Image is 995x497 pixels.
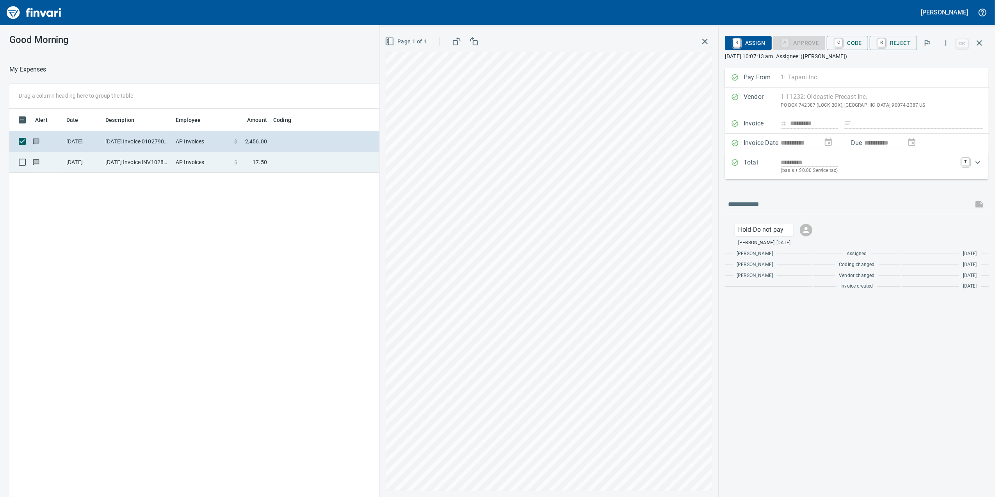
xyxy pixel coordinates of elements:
span: [PERSON_NAME] [737,250,773,258]
span: Employee [176,115,201,125]
span: [DATE] [963,261,977,269]
button: Page 1 of 1 [383,34,430,49]
span: Has messages [32,159,40,164]
p: Hold-Do not pay [738,225,790,234]
a: C [835,38,842,47]
span: $ [234,138,237,145]
span: [PERSON_NAME] [737,261,773,269]
span: Amount [247,115,267,125]
span: 17.50 [253,158,267,166]
span: [DATE] [963,250,977,258]
nav: breadcrumb [9,65,46,74]
button: More [937,34,954,52]
td: [DATE] [63,131,102,152]
span: Close invoice [954,34,989,52]
span: Has messages [32,139,40,144]
button: Flag [918,34,936,52]
p: (basis + $0.00 Service tax) [781,167,957,175]
td: [DATE] Invoice 010279005 from Oldcastle Precast Inc. (1-11232) [102,131,173,152]
button: RAssign [725,36,771,50]
span: Description [105,115,135,125]
span: $ [234,158,237,166]
span: Alert [35,115,48,125]
p: Total [744,158,781,175]
button: CCode [827,36,868,50]
span: Page 1 of 1 [386,37,427,46]
span: Code [833,36,862,50]
td: AP Invoices [173,131,231,152]
td: AP Invoices [173,152,231,173]
p: My Expenses [9,65,46,74]
h5: [PERSON_NAME] [921,8,968,16]
span: Description [105,115,145,125]
span: Reject [876,36,911,50]
span: [DATE] [963,282,977,290]
a: esc [956,39,968,48]
a: R [878,38,885,47]
span: Coding [273,115,301,125]
span: Invoice created [840,282,873,290]
span: [PERSON_NAME] [737,272,773,280]
button: RReject [870,36,917,50]
span: [DATE] [776,239,790,247]
p: Drag a column heading here to group the table [19,92,133,100]
span: Amount [237,115,267,125]
span: Vendor changed [839,272,874,280]
td: [DATE] Invoice INV10289885 from [GEOGRAPHIC_DATA] (1-24796) [102,152,173,173]
span: 2,456.00 [245,138,267,145]
span: Employee [176,115,211,125]
span: [PERSON_NAME] [738,239,774,247]
h3: Good Morning [9,34,257,45]
span: Coding [273,115,291,125]
span: [DATE] [963,272,977,280]
button: [PERSON_NAME] [919,6,970,18]
span: This records your message into the invoice and notifies anyone mentioned [970,195,989,214]
div: Expand [725,153,989,179]
div: Coding Required [773,39,826,46]
span: Assigned [847,250,867,258]
span: Date [66,115,89,125]
a: R [733,38,740,47]
img: Finvari [5,3,63,22]
td: [DATE] [63,152,102,173]
span: Assign [731,36,765,50]
span: Date [66,115,78,125]
a: T [962,158,970,166]
span: Coding changed [839,261,874,269]
p: [DATE] 10:07:13 am. Assignee: ([PERSON_NAME]) [725,52,989,60]
span: Alert [35,115,58,125]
